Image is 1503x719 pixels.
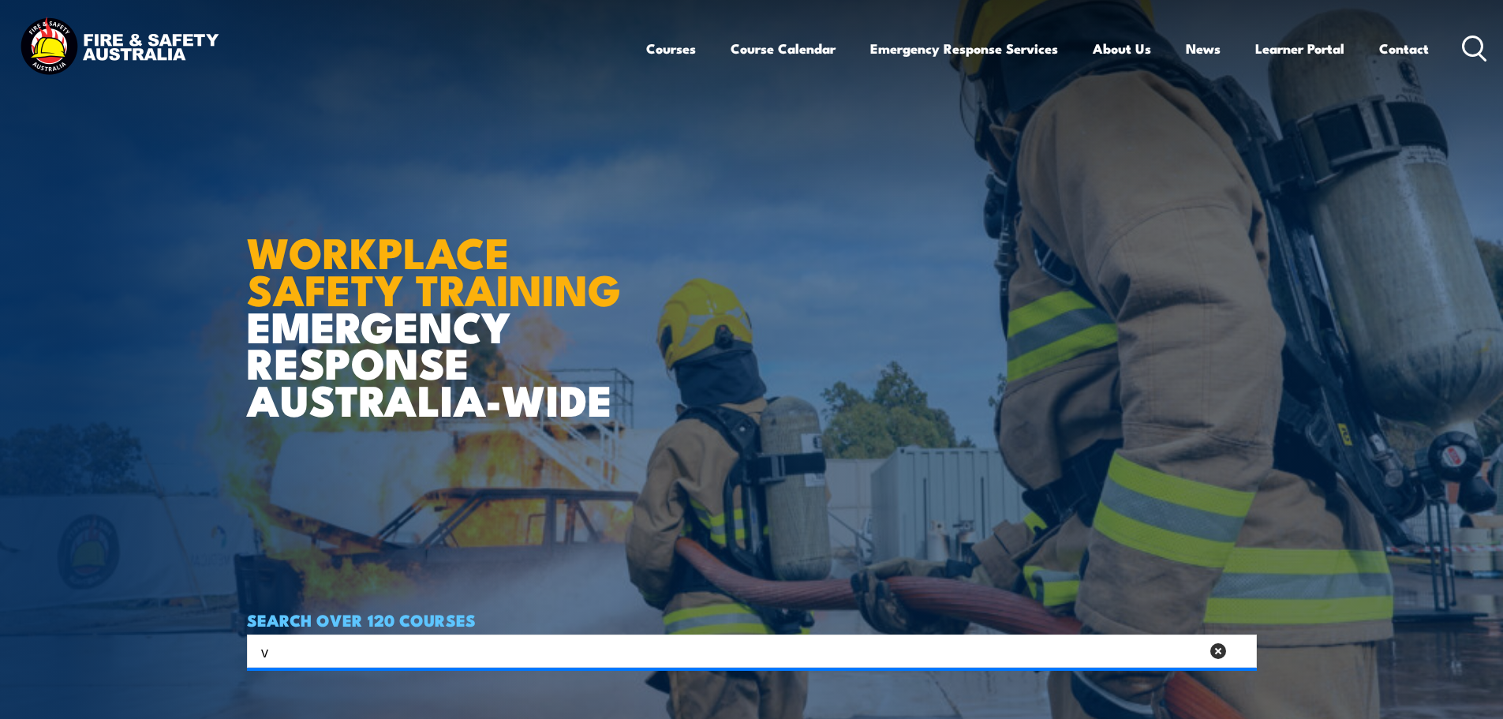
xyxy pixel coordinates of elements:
[247,193,633,418] h1: EMERGENCY RESPONSE AUSTRALIA-WIDE
[264,640,1203,662] form: Search form
[646,28,696,69] a: Courses
[247,611,1257,628] h4: SEARCH OVER 120 COURSES
[1229,640,1251,662] button: Search magnifier button
[1379,28,1429,69] a: Contact
[1186,28,1221,69] a: News
[261,639,1200,663] input: Search input
[1093,28,1151,69] a: About Us
[870,28,1058,69] a: Emergency Response Services
[1255,28,1344,69] a: Learner Portal
[731,28,836,69] a: Course Calendar
[247,218,621,320] strong: WORKPLACE SAFETY TRAINING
